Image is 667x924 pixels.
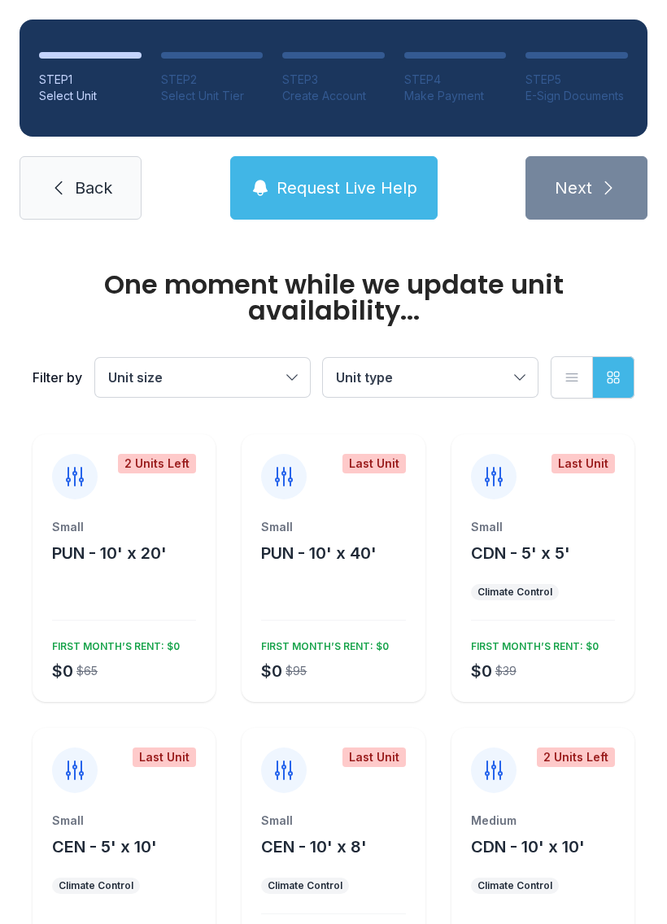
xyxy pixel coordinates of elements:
div: 2 Units Left [537,747,615,767]
div: Small [52,519,196,535]
div: Climate Control [477,586,552,599]
span: CEN - 5' x 10' [52,837,157,856]
span: Unit type [336,369,393,386]
div: $0 [471,660,492,682]
span: Back [75,177,112,199]
button: CEN - 10' x 8' [261,835,367,858]
div: FIRST MONTH’S RENT: $0 [46,634,180,653]
div: Select Unit [39,88,142,104]
button: CDN - 5' x 5' [471,542,570,564]
span: Request Live Help [277,177,417,199]
button: PUN - 10' x 20' [52,542,167,564]
div: STEP 2 [161,72,264,88]
span: CEN - 10' x 8' [261,837,367,856]
div: Climate Control [268,879,342,892]
div: $0 [261,660,282,682]
span: CDN - 5' x 5' [471,543,570,563]
div: $65 [76,663,98,679]
span: Unit size [108,369,163,386]
div: Last Unit [551,454,615,473]
div: One moment while we update unit availability... [33,272,634,324]
button: CEN - 5' x 10' [52,835,157,858]
div: Small [261,519,405,535]
button: PUN - 10' x 40' [261,542,377,564]
div: Make Payment [404,88,507,104]
span: PUN - 10' x 20' [52,543,167,563]
div: Last Unit [133,747,196,767]
button: CDN - 10' x 10' [471,835,585,858]
button: Unit type [323,358,538,397]
div: STEP 1 [39,72,142,88]
div: Small [52,813,196,829]
div: Small [261,813,405,829]
div: Create Account [282,88,385,104]
div: E-Sign Documents [525,88,628,104]
div: FIRST MONTH’S RENT: $0 [464,634,599,653]
span: Next [555,177,592,199]
span: CDN - 10' x 10' [471,837,585,856]
div: FIRST MONTH’S RENT: $0 [255,634,389,653]
div: 2 Units Left [118,454,196,473]
span: PUN - 10' x 40' [261,543,377,563]
div: Medium [471,813,615,829]
div: Last Unit [342,747,406,767]
div: STEP 5 [525,72,628,88]
div: Last Unit [342,454,406,473]
button: Unit size [95,358,310,397]
div: Climate Control [59,879,133,892]
div: Small [471,519,615,535]
div: Filter by [33,368,82,387]
div: $39 [495,663,517,679]
div: $95 [286,663,307,679]
div: STEP 3 [282,72,385,88]
div: $0 [52,660,73,682]
div: Select Unit Tier [161,88,264,104]
div: Climate Control [477,879,552,892]
div: STEP 4 [404,72,507,88]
